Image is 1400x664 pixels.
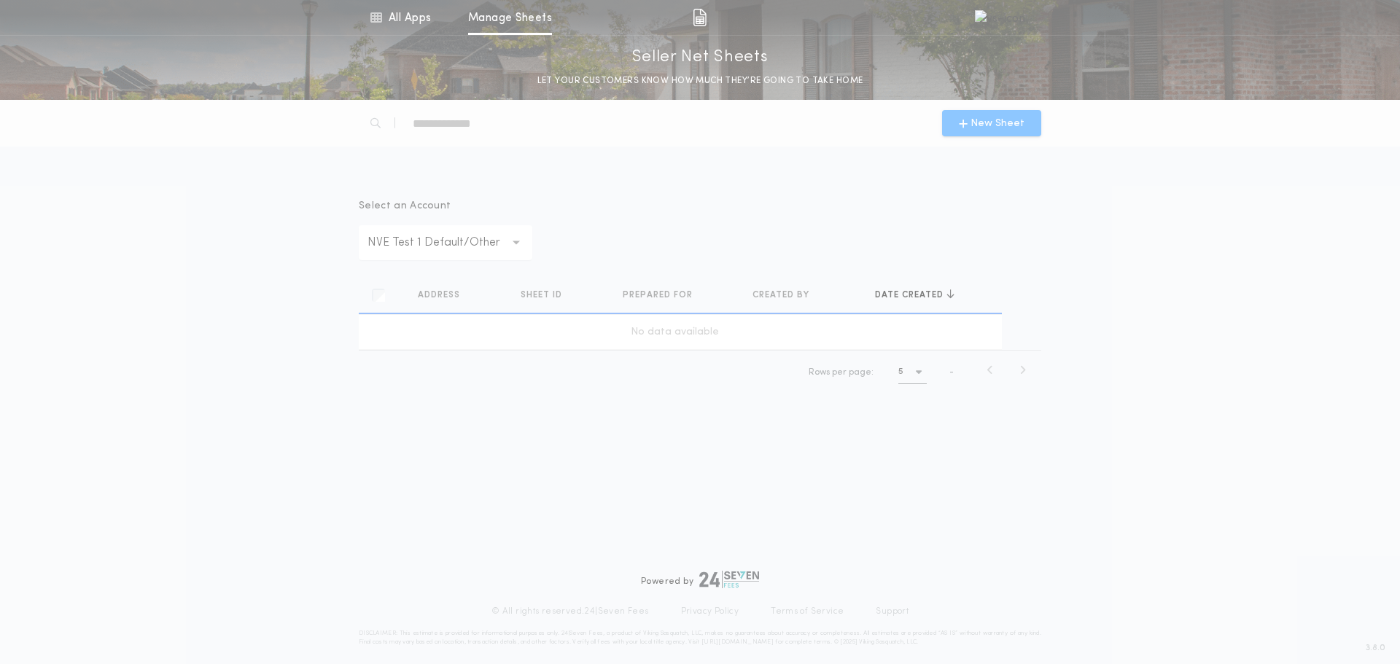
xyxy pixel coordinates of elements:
img: vs-icon [975,10,1025,25]
div: No data available [365,325,984,340]
span: Prepared for [623,289,696,301]
button: Sheet ID [521,288,573,302]
a: Support [876,606,909,617]
p: LET YOUR CUSTOMERS KNOW HOW MUCH THEY’RE GOING TO TAKE HOME [537,74,863,88]
button: New Sheet [942,110,1041,136]
img: logo [699,571,759,588]
a: [URL][DOMAIN_NAME] [701,639,774,645]
span: Sheet ID [521,289,565,301]
button: 5 [898,361,927,384]
span: - [949,366,954,379]
span: 3.8.0 [1366,641,1385,655]
button: NVE Test 1 Default/Other [359,225,532,260]
span: Address [418,289,463,301]
p: Select an Account [359,199,532,214]
button: Date created [875,288,954,302]
p: NVE Test 1 Default/Other [367,234,524,251]
span: Rows per page: [809,368,874,377]
span: Date created [875,289,946,301]
img: img [693,9,707,26]
p: Seller Net Sheets [632,46,769,69]
button: Created by [752,288,820,302]
h1: 5 [898,364,903,379]
button: Address [418,288,471,302]
p: © All rights reserved. 24|Seven Fees [491,606,649,617]
p: DISCLAIMER: This estimate is provided for informational purposes only. 24|Seven Fees, a product o... [359,629,1041,647]
a: Privacy Policy [681,606,739,617]
div: Powered by [641,571,759,588]
span: Created by [752,289,812,301]
span: New Sheet [971,116,1024,131]
a: Terms of Service [771,606,844,617]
